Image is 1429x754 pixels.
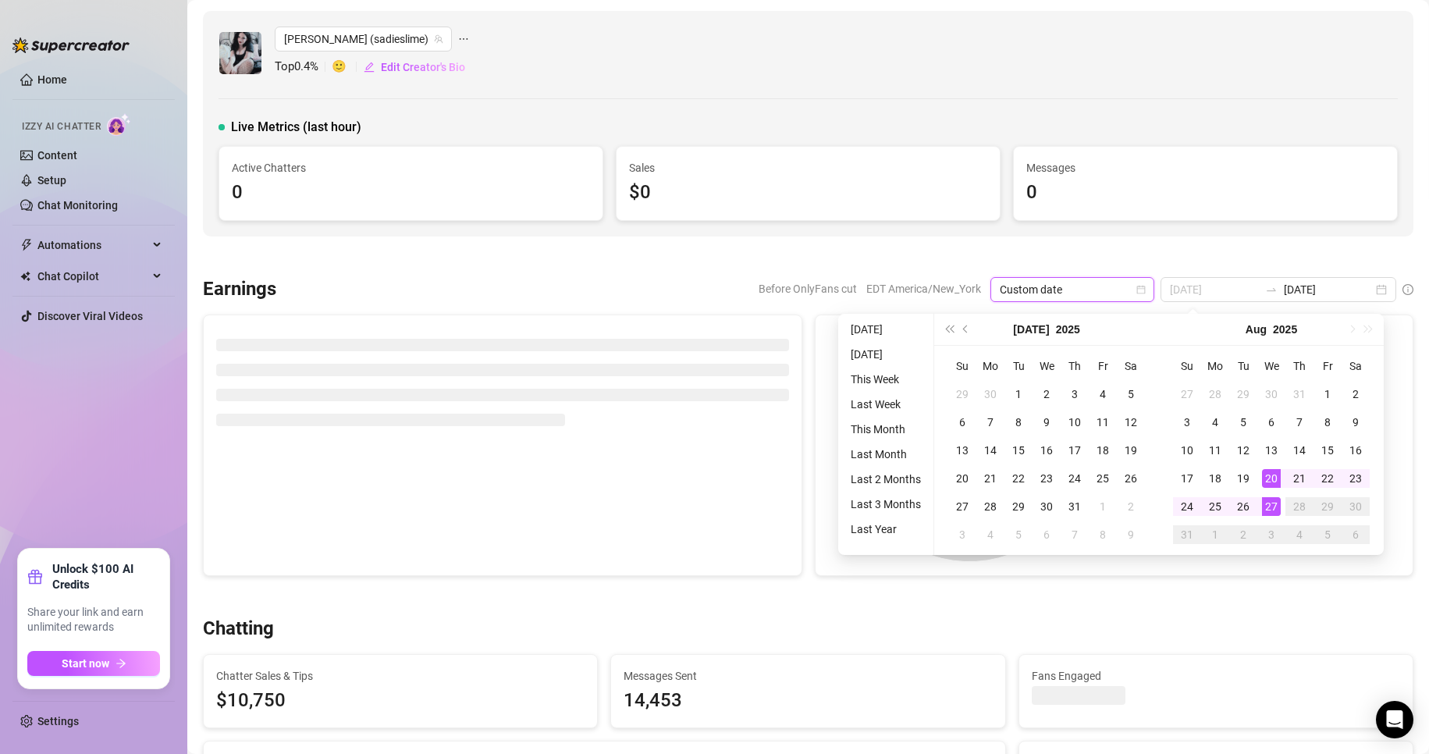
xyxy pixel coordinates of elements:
td: 2025-08-13 [1257,436,1285,464]
span: Automations [37,233,148,258]
span: Top 0.4 % [275,58,332,76]
div: 26 [1122,469,1140,488]
div: 28 [1290,497,1309,516]
div: 13 [953,441,972,460]
th: We [1033,352,1061,380]
td: 2025-09-04 [1285,521,1313,549]
td: 2025-07-23 [1033,464,1061,493]
div: 24 [1065,469,1084,488]
td: 2025-07-29 [1229,380,1257,408]
td: 2025-08-03 [948,521,976,549]
td: 2025-07-14 [976,436,1004,464]
span: team [434,34,443,44]
td: 2025-09-02 [1229,521,1257,549]
span: ellipsis [458,27,469,52]
div: 23 [1037,469,1056,488]
div: 4 [1290,525,1309,544]
th: Sa [1117,352,1145,380]
td: 2025-07-26 [1117,464,1145,493]
td: 2025-07-13 [948,436,976,464]
td: 2025-07-02 [1033,380,1061,408]
td: 2025-08-05 [1229,408,1257,436]
div: 1 [1093,497,1112,516]
span: Messages [1026,159,1385,176]
div: 2 [1234,525,1253,544]
td: 2025-08-30 [1342,493,1370,521]
h3: Chatting [203,617,274,642]
td: 2025-07-11 [1089,408,1117,436]
div: 23 [1346,469,1365,488]
td: 2025-08-15 [1313,436,1342,464]
td: 2025-07-16 [1033,436,1061,464]
th: Tu [1229,352,1257,380]
div: 29 [1009,497,1028,516]
div: 8 [1009,413,1028,432]
td: 2025-08-12 [1229,436,1257,464]
td: 2025-08-23 [1342,464,1370,493]
div: Open Intercom Messenger [1376,701,1413,738]
div: 18 [1093,441,1112,460]
div: 19 [1234,469,1253,488]
span: to [1265,283,1278,296]
td: 2025-08-06 [1257,408,1285,436]
td: 2025-07-22 [1004,464,1033,493]
div: 2 [1122,497,1140,516]
span: Sadie (sadieslime) [284,27,443,51]
div: 3 [953,525,972,544]
img: Chat Copilot [20,271,30,282]
td: 2025-07-19 [1117,436,1145,464]
h3: Earnings [203,277,276,302]
th: Mo [976,352,1004,380]
div: 28 [981,497,1000,516]
button: Previous month (PageUp) [958,314,975,345]
div: 12 [1234,441,1253,460]
li: Last 3 Months [844,495,927,514]
span: Start now [62,657,109,670]
div: 25 [1093,469,1112,488]
a: Settings [37,715,79,727]
span: Custom date [1000,278,1145,301]
div: 22 [1009,469,1028,488]
td: 2025-08-11 [1201,436,1229,464]
td: 2025-07-15 [1004,436,1033,464]
div: 30 [1346,497,1365,516]
th: Su [948,352,976,380]
a: Setup [37,174,66,187]
li: This Month [844,420,927,439]
span: Chatter Sales & Tips [216,667,585,685]
div: 7 [1065,525,1084,544]
td: 2025-07-10 [1061,408,1089,436]
span: Sales [629,159,987,176]
th: Su [1173,352,1201,380]
td: 2025-07-01 [1004,380,1033,408]
td: 2025-07-21 [976,464,1004,493]
td: 2025-07-05 [1117,380,1145,408]
td: 2025-07-31 [1061,493,1089,521]
td: 2025-07-28 [1201,380,1229,408]
span: $10,750 [216,686,585,716]
div: 17 [1065,441,1084,460]
span: Izzy AI Chatter [22,119,101,134]
td: 2025-08-09 [1342,408,1370,436]
img: logo-BBDzfeDw.svg [12,37,130,53]
button: Choose a year [1056,314,1080,345]
div: 0 [1026,178,1385,208]
div: 16 [1037,441,1056,460]
td: 2025-08-07 [1285,408,1313,436]
th: Fr [1089,352,1117,380]
div: 4 [1206,413,1225,432]
td: 2025-08-20 [1257,464,1285,493]
div: 20 [953,469,972,488]
td: 2025-08-02 [1342,380,1370,408]
div: 5 [1122,385,1140,404]
li: Last Month [844,445,927,464]
div: 1 [1206,525,1225,544]
div: 1 [1009,385,1028,404]
div: 27 [953,497,972,516]
div: 7 [1290,413,1309,432]
span: Messages Sent [624,667,992,685]
div: 17 [1178,469,1196,488]
div: 12 [1122,413,1140,432]
span: info-circle [1402,284,1413,295]
td: 2025-07-07 [976,408,1004,436]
